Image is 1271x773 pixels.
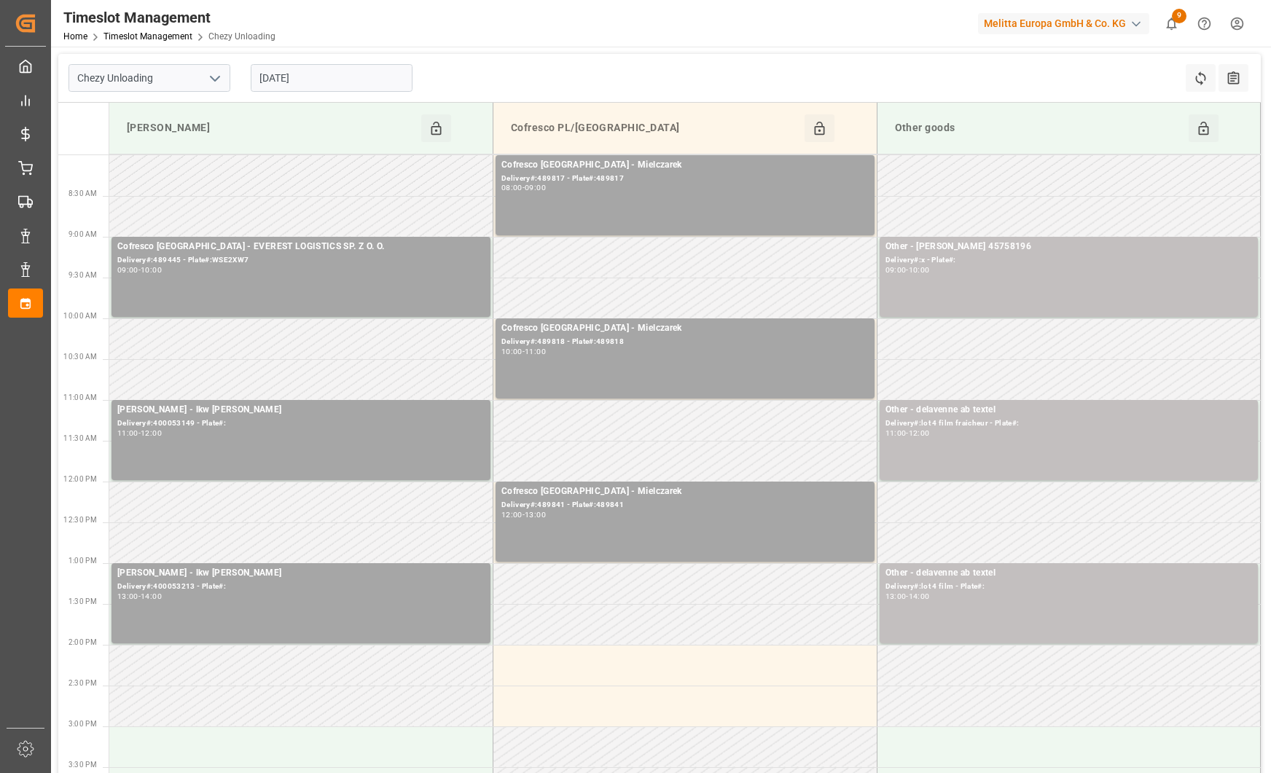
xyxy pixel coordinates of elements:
div: Cofresco [GEOGRAPHIC_DATA] - Mielczarek [501,321,869,336]
span: 8:30 AM [69,189,97,197]
span: 12:00 PM [63,475,97,483]
a: Timeslot Management [103,31,192,42]
div: Other - delavenne ab textel [885,566,1253,581]
div: Other goods [889,114,1189,142]
div: [PERSON_NAME] - lkw [PERSON_NAME] [117,403,485,417]
span: 1:00 PM [69,557,97,565]
span: 9:30 AM [69,271,97,279]
div: 13:00 [117,593,138,600]
div: Cofresco [GEOGRAPHIC_DATA] - Mielczarek [501,484,869,499]
input: Type to search/select [69,64,230,92]
div: Melitta Europa GmbH & Co. KG [978,13,1149,34]
div: 09:00 [117,267,138,273]
div: Delivery#:x - Plate#: [885,254,1253,267]
span: 9 [1172,9,1186,23]
div: - [523,184,525,191]
div: Delivery#:lot 4 film fraicheur - Plate#: [885,417,1253,430]
input: DD-MM-YYYY [251,64,412,92]
span: 1:30 PM [69,597,97,605]
div: 11:00 [117,430,138,436]
div: Delivery#:lot 4 film - Plate#: [885,581,1253,593]
button: show 9 new notifications [1155,7,1188,40]
div: Delivery#:489445 - Plate#:WSE2XW7 [117,254,485,267]
div: Delivery#:489841 - Plate#:489841 [501,499,869,511]
div: 10:00 [909,267,930,273]
div: Delivery#:400053149 - Plate#: [117,417,485,430]
button: open menu [203,67,225,90]
div: Delivery#:489817 - Plate#:489817 [501,173,869,185]
div: Other - [PERSON_NAME] 45758196 [885,240,1253,254]
span: 12:30 PM [63,516,97,524]
span: 3:30 PM [69,761,97,769]
div: 12:00 [909,430,930,436]
div: 13:00 [525,511,546,518]
div: 10:00 [501,348,523,355]
div: Cofresco [GEOGRAPHIC_DATA] - EVEREST LOGISTICS SP. Z O. O. [117,240,485,254]
div: Delivery#:400053213 - Plate#: [117,581,485,593]
div: 10:00 [141,267,162,273]
div: Timeslot Management [63,7,275,28]
div: 12:00 [141,430,162,436]
div: [PERSON_NAME] - lkw [PERSON_NAME] [117,566,485,581]
span: 10:30 AM [63,353,97,361]
a: Home [63,31,87,42]
div: 11:00 [525,348,546,355]
div: 13:00 [885,593,907,600]
div: [PERSON_NAME] [121,114,421,142]
div: 14:00 [909,593,930,600]
div: - [906,267,908,273]
div: Delivery#:489818 - Plate#:489818 [501,336,869,348]
div: 08:00 [501,184,523,191]
div: 09:00 [885,267,907,273]
span: 3:00 PM [69,720,97,728]
span: 11:00 AM [63,393,97,401]
div: - [906,593,908,600]
div: - [523,348,525,355]
div: 11:00 [885,430,907,436]
div: - [523,511,525,518]
span: 9:00 AM [69,230,97,238]
div: 09:00 [525,184,546,191]
button: Melitta Europa GmbH & Co. KG [978,9,1155,37]
div: 12:00 [501,511,523,518]
div: Cofresco PL/[GEOGRAPHIC_DATA] [505,114,805,142]
span: 10:00 AM [63,312,97,320]
span: 11:30 AM [63,434,97,442]
div: - [138,267,141,273]
div: - [906,430,908,436]
div: - [138,430,141,436]
span: 2:30 PM [69,679,97,687]
span: 2:00 PM [69,638,97,646]
div: Other - delavenne ab textel [885,403,1253,417]
button: Help Center [1188,7,1221,40]
div: 14:00 [141,593,162,600]
div: Cofresco [GEOGRAPHIC_DATA] - Mielczarek [501,158,869,173]
div: - [138,593,141,600]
